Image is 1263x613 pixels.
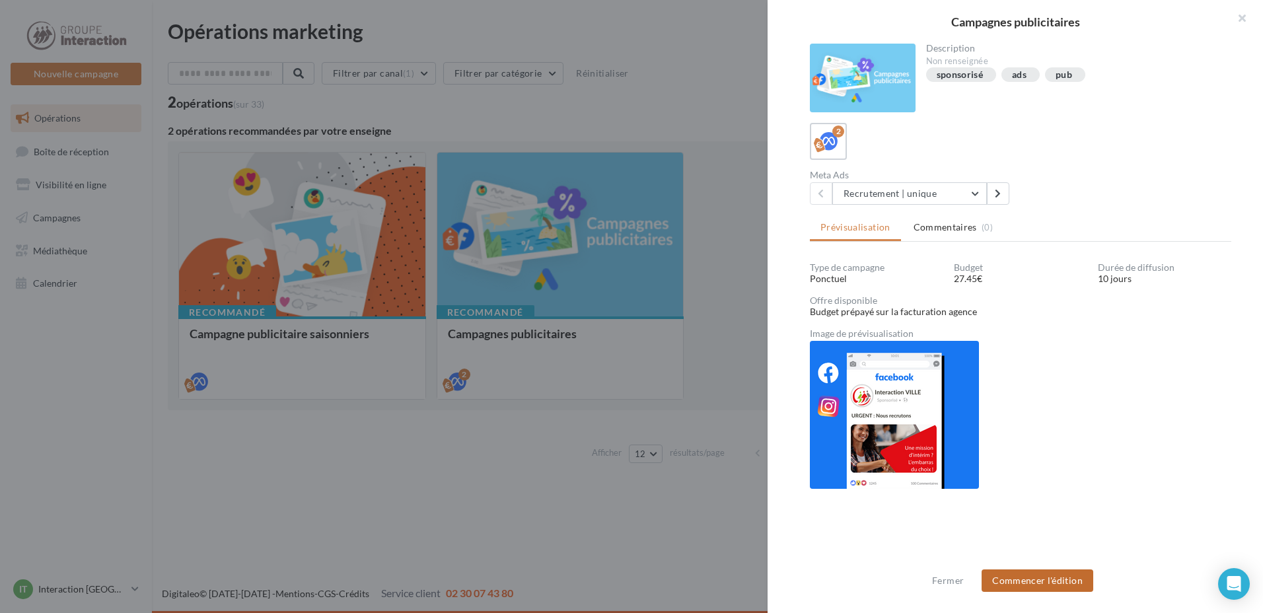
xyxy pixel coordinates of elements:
[982,569,1093,592] button: Commencer l'édition
[927,573,969,589] button: Fermer
[810,305,1231,318] div: Budget prépayé sur la facturation agence
[1056,70,1072,80] div: pub
[954,272,1087,285] div: 27.45€
[926,55,1221,67] div: Non renseignée
[832,182,987,205] button: Recrutement | unique
[789,16,1242,28] div: Campagnes publicitaires
[982,222,993,233] span: (0)
[937,70,984,80] div: sponsorisé
[810,272,943,285] div: Ponctuel
[1218,568,1250,600] div: Open Intercom Messenger
[1012,70,1027,80] div: ads
[810,329,1231,338] div: Image de prévisualisation
[1098,263,1231,272] div: Durée de diffusion
[926,44,1221,53] div: Description
[1098,272,1231,285] div: 10 jours
[810,263,943,272] div: Type de campagne
[954,263,1087,272] div: Budget
[810,341,979,489] img: 008b87f00d921ddecfa28f1c35eec23d.png
[810,170,1015,180] div: Meta Ads
[832,126,844,137] div: 2
[810,296,1231,305] div: Offre disponible
[914,221,977,234] span: Commentaires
